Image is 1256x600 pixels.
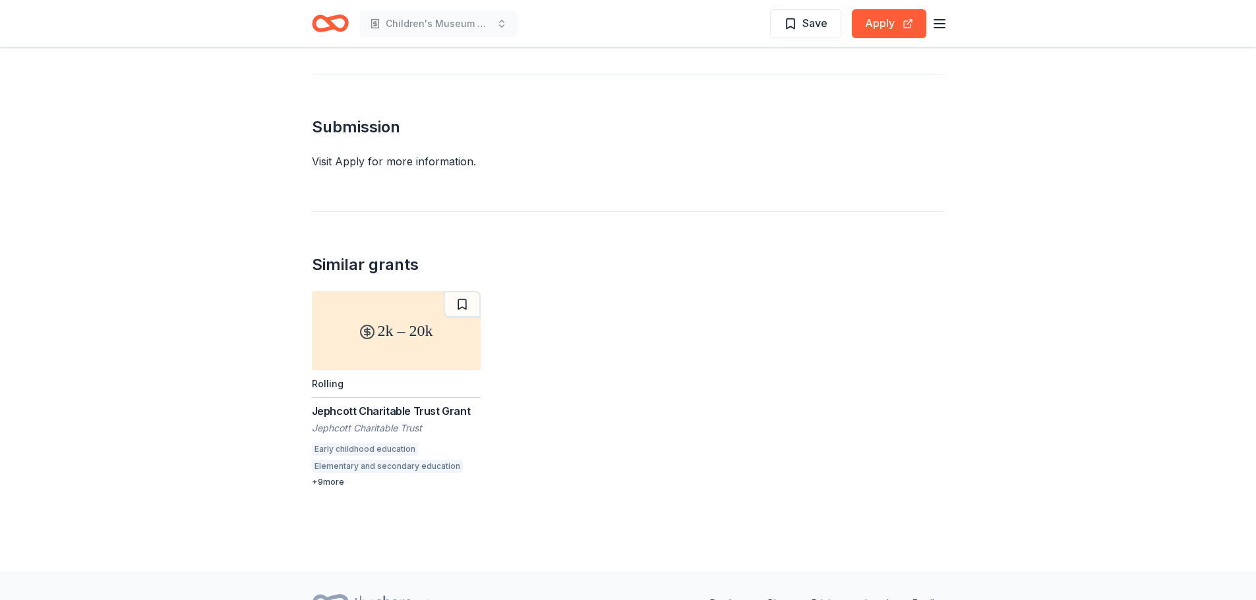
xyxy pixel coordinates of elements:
[312,422,481,435] div: Jephcott Charitable Trust
[312,117,945,138] h2: Submission
[312,8,349,39] a: Home
[770,9,841,38] button: Save
[312,403,481,419] div: Jephcott Charitable Trust Grant
[312,378,344,389] div: Rolling
[852,9,926,38] button: Apply
[386,16,491,32] span: Children's Museum exhibits
[312,153,945,169] div: Visit Apply for more information.
[312,291,481,487] a: 2k – 20kRollingJephcott Charitable Trust GrantJephcott Charitable TrustEarly childhood educationE...
[802,14,827,32] span: Save
[312,291,481,370] div: 2k – 20k
[312,443,418,456] div: Early childhood education
[312,254,419,275] div: Similar grants
[312,460,463,473] div: Elementary and secondary education
[312,477,481,487] div: + 9 more
[359,11,518,37] button: Children's Museum exhibits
